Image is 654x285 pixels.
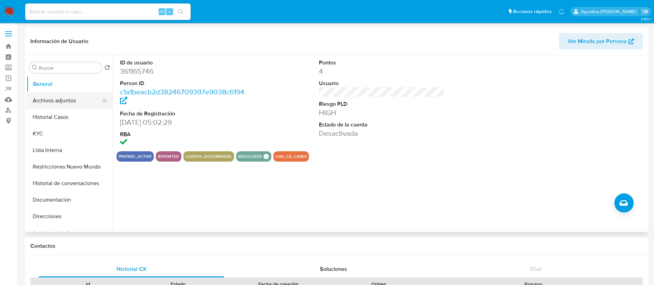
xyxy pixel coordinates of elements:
[30,243,643,250] h1: Contactos
[32,65,38,70] button: Buscar
[559,33,643,50] button: Ver Mirada por Persona
[39,65,99,71] input: Buscar
[120,59,246,67] dt: ID de usuario
[513,8,552,15] span: Accesos rápidos
[530,265,542,273] span: Chat
[117,265,147,273] span: Historial CX
[27,175,113,192] button: Historial de conversaciones
[25,7,191,16] input: Buscar usuario o caso...
[174,7,188,17] button: search-icon
[320,265,347,273] span: Soluciones
[559,9,564,14] a: Notificaciones
[119,155,152,158] button: prepaid_active
[104,65,110,72] button: Volver al orden por defecto
[319,121,445,129] dt: Estado de la cuenta
[319,67,445,76] dd: 4
[581,8,639,15] p: agostina.faruolo@mercadolibre.com
[27,76,113,92] button: General
[642,8,649,15] a: Salir
[319,108,445,118] dd: HIGH
[30,38,88,45] h1: Información de Usuario
[120,118,246,127] dd: [DATE] 05:02:29
[159,8,165,15] span: Alt
[319,80,445,87] dt: Usuario
[120,131,246,138] dt: RBA
[185,155,232,158] button: cuenta_documental
[275,155,307,158] button: has_cx_cases
[319,100,445,108] dt: Riesgo PLD
[169,8,171,15] span: s
[27,225,113,241] button: Anticipos de dinero
[27,92,107,109] button: Archivos adjuntos
[27,192,113,208] button: Documentación
[27,142,113,159] button: Lista Interna
[120,67,246,76] dd: 361165746
[27,109,113,125] button: Historial Casos
[319,129,445,138] dd: Desactivada
[319,59,445,67] dt: Puntos
[120,80,246,87] dt: Person ID
[158,155,179,158] button: reported
[27,208,113,225] button: Direcciones
[120,110,246,118] dt: Fecha de Registración
[238,155,262,158] button: regulated
[568,33,627,50] span: Ver Mirada por Persona
[120,87,244,106] a: c1a1beacb2d38246709397e9038c6194
[27,159,113,175] button: Restricciones Nuevo Mundo
[27,125,113,142] button: KYC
